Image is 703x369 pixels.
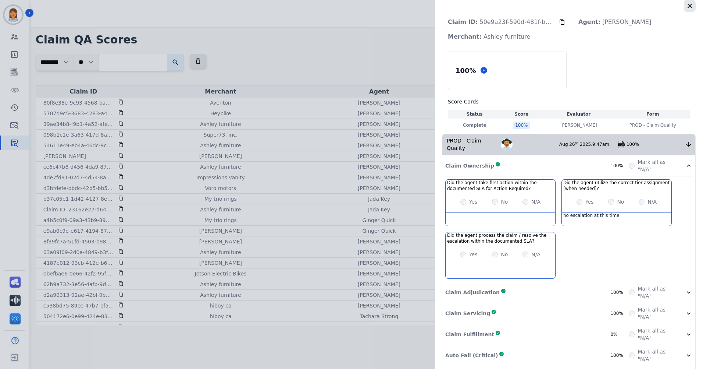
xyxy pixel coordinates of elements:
label: No [501,251,508,258]
h3: Score Cards [448,98,690,105]
label: Mark all as "N/A" [638,285,676,300]
p: Claim Fulfillment [445,331,494,338]
p: Claim Servicing [445,310,490,317]
label: Mark all as "N/A" [638,327,676,342]
div: 100 % [454,64,478,77]
label: N/A [531,251,540,258]
div: 0% [610,331,629,337]
label: No [501,198,508,205]
label: Mark all as "N/A" [638,348,676,363]
label: Yes [585,198,594,205]
strong: Merchant: [448,33,482,40]
p: [PERSON_NAME] [572,15,657,29]
th: Status [448,110,502,119]
p: 50e9a23f-590d-481f-bbd1-1426489c3238 [442,15,559,29]
div: 100 % [513,122,530,129]
h3: Did the agent utilize the correct tier assignment (when needed)? [563,180,670,191]
h3: Did the agent take first action within the documented SLA for Action Required? [447,180,554,191]
label: Mark all as "N/A" [638,306,676,321]
div: 100% [627,141,685,147]
div: PROD - Claim Quality [442,134,501,155]
div: 100% [610,163,629,169]
p: Complete [449,122,500,128]
label: N/A [647,198,657,205]
sup: th [575,141,578,145]
th: Score [502,110,542,119]
p: Claim Adjudication [445,289,500,296]
span: 9:47am [592,142,609,147]
span: PROD - Claim Quality [629,122,676,128]
label: Mark all as "N/A" [638,158,676,173]
h3: Did the agent process the claim / resolve the escalation within the documented SLA? [447,232,554,244]
strong: Claim ID: [448,18,478,25]
div: 100% [610,310,629,316]
img: Avatar [501,138,513,150]
div: 100% [610,352,629,358]
div: no escalation at this time [562,212,671,226]
th: Evaluator [542,110,615,119]
div: Aug 26 , 2025 , [559,141,618,147]
strong: Agent: [578,18,600,25]
label: No [617,198,624,205]
th: Form [616,110,690,119]
label: N/A [531,198,540,205]
p: Claim Ownership [445,162,494,169]
p: Ashley furniture [442,29,536,44]
p: Auto Fail (Critical) [445,352,498,359]
p: [PERSON_NAME] [560,122,597,128]
img: qa-pdf.svg [618,141,625,148]
label: Yes [469,198,478,205]
div: 100% [610,289,629,295]
label: Yes [469,251,478,258]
